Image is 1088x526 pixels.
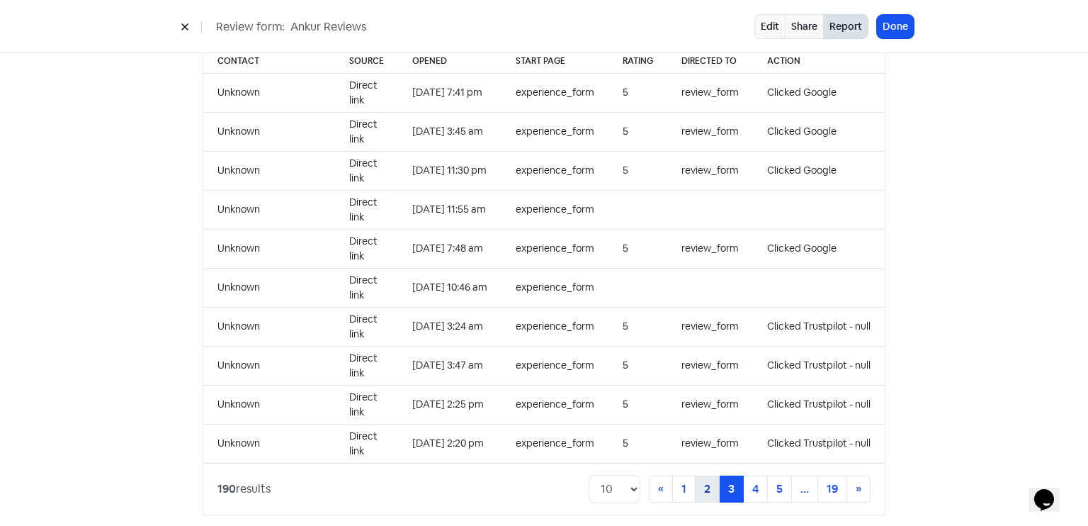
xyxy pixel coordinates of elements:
a: 5 [767,476,792,503]
td: Clicked Trustpilot - null [753,307,885,346]
span: » [856,481,861,496]
a: 4 [743,476,768,503]
td: Clicked Trustpilot - null [753,424,885,463]
td: 5 [608,307,667,346]
td: 5 [608,151,667,190]
td: review_form [667,346,753,385]
td: experience_form [501,190,608,229]
td: 5 [608,424,667,463]
td: Clicked Trustpilot - null [753,385,885,424]
td: Unknown [203,268,335,307]
td: experience_form [501,346,608,385]
td: [DATE] 11:30 pm [398,151,501,190]
td: Clicked Trustpilot - null [753,346,885,385]
td: Direct link [335,73,398,112]
td: Direct link [335,424,398,463]
td: 5 [608,112,667,151]
td: [DATE] 2:25 pm [398,385,501,424]
a: Share [785,14,824,39]
a: Previous [649,476,673,503]
td: 5 [608,73,667,112]
td: [DATE] 3:45 am [398,112,501,151]
td: [DATE] 11:55 am [398,190,501,229]
td: Unknown [203,229,335,268]
td: Unknown [203,307,335,346]
td: Direct link [335,112,398,151]
td: 5 [608,229,667,268]
td: review_form [667,424,753,463]
td: 5 [608,346,667,385]
td: Unknown [203,190,335,229]
td: Clicked Google [753,73,885,112]
a: 1 [672,476,696,503]
td: experience_form [501,424,608,463]
td: [DATE] 2:20 pm [398,424,501,463]
td: experience_form [501,268,608,307]
td: review_form [667,112,753,151]
a: Next [846,476,871,503]
td: review_form [667,73,753,112]
a: 3 [719,476,744,503]
td: Clicked Google [753,229,885,268]
td: review_form [667,229,753,268]
td: experience_form [501,385,608,424]
td: Direct link [335,346,398,385]
td: experience_form [501,307,608,346]
td: review_form [667,385,753,424]
div: results [217,481,271,498]
td: [DATE] 3:24 am [398,307,501,346]
th: Opened [398,49,501,74]
td: Direct link [335,151,398,190]
td: Unknown [203,424,335,463]
th: Directed to [667,49,753,74]
th: Start page [501,49,608,74]
td: review_form [667,151,753,190]
td: [DATE] 10:46 am [398,268,501,307]
td: 5 [608,385,667,424]
td: Unknown [203,112,335,151]
td: experience_form [501,112,608,151]
td: Direct link [335,190,398,229]
td: experience_form [501,151,608,190]
td: Unknown [203,346,335,385]
th: Source [335,49,398,74]
td: Direct link [335,385,398,424]
td: experience_form [501,73,608,112]
th: Rating [608,49,667,74]
button: Report [823,14,868,39]
td: Unknown [203,151,335,190]
td: [DATE] 7:48 am [398,229,501,268]
th: Action [753,49,885,74]
th: Contact [203,49,335,74]
td: Direct link [335,229,398,268]
td: Unknown [203,385,335,424]
td: Clicked Google [753,151,885,190]
a: Edit [754,14,786,39]
a: 2 [695,476,720,503]
td: Direct link [335,307,398,346]
span: « [658,481,664,496]
iframe: chat widget [1028,469,1074,512]
a: ... [791,476,818,503]
span: Review form: [216,18,285,35]
td: [DATE] 3:47 am [398,346,501,385]
td: Unknown [203,73,335,112]
td: [DATE] 7:41 pm [398,73,501,112]
td: experience_form [501,229,608,268]
a: 19 [817,476,847,503]
button: Done [877,15,914,38]
td: Direct link [335,268,398,307]
strong: 190 [217,481,236,496]
td: Clicked Google [753,112,885,151]
td: review_form [667,307,753,346]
